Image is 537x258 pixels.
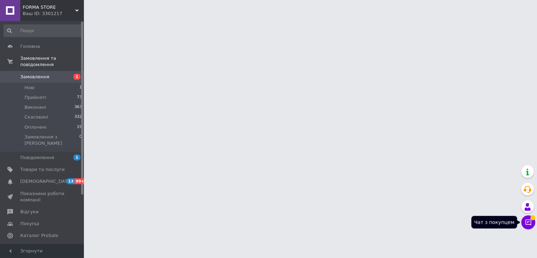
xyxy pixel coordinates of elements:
[24,124,46,130] span: Оплачені
[20,43,40,50] span: Головна
[24,94,46,101] span: Прийняті
[20,221,39,227] span: Покупці
[74,104,82,110] span: 363
[74,178,86,184] span: 99+
[20,178,72,185] span: [DEMOGRAPHIC_DATA]
[66,178,74,184] span: 13
[23,4,75,10] span: FORMA STORE
[20,74,49,80] span: Замовлення
[3,24,83,37] input: Пошук
[20,155,54,161] span: Повідомлення
[73,155,80,160] span: 1
[471,216,517,229] div: Чат з покупцем
[20,166,65,173] span: Товари та послуги
[20,232,58,239] span: Каталог ProSale
[23,10,84,17] div: Ваш ID: 3301217
[20,191,65,203] span: Показники роботи компанії
[24,134,79,146] span: Замовлення з [PERSON_NAME]
[77,94,82,101] span: 73
[20,209,38,215] span: Відгуки
[79,85,82,91] span: 1
[20,55,84,68] span: Замовлення та повідомлення
[79,134,82,146] span: 0
[24,85,35,91] span: Нові
[24,114,48,120] span: Скасовані
[73,74,80,80] span: 1
[521,215,535,229] button: Чат з покупцем
[77,124,82,130] span: 19
[24,104,46,110] span: Виконані
[74,114,82,120] span: 332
